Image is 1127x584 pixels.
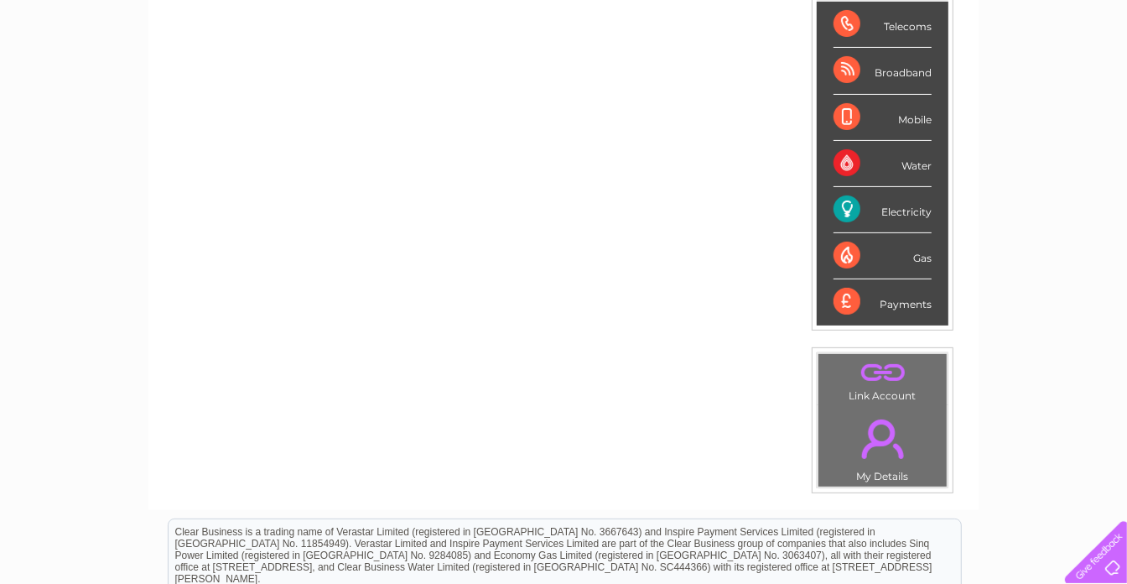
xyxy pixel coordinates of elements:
td: Link Account [818,353,948,406]
a: Log out [1072,71,1111,84]
div: Mobile [834,95,932,141]
a: Contact [1015,71,1057,84]
a: . [823,409,943,468]
a: Water [832,71,864,84]
a: Telecoms [921,71,971,84]
div: Water [834,141,932,187]
img: logo.png [39,44,125,95]
a: . [823,358,943,388]
a: 0333 014 3131 [811,8,927,29]
div: Payments [834,279,932,325]
div: Clear Business is a trading name of Verastar Limited (registered in [GEOGRAPHIC_DATA] No. 3667643... [169,9,961,81]
td: My Details [818,405,948,488]
a: Blog [981,71,1005,84]
div: Telecoms [834,2,932,48]
div: Gas [834,233,932,279]
div: Electricity [834,187,932,233]
div: Broadband [834,48,932,94]
a: Energy [874,71,911,84]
